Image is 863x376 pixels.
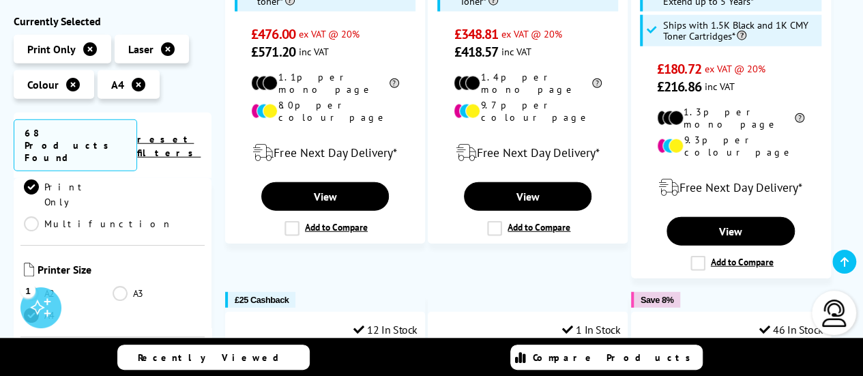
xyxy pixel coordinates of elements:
span: Save 8% [641,295,673,305]
label: Add to Compare [284,221,368,236]
span: inc VAT [501,45,531,58]
div: modal_delivery [435,134,620,172]
a: A2 [24,285,113,300]
img: Printer Size [24,262,34,276]
li: 1.3p per mono page [657,106,805,130]
li: 9.3p per colour page [657,134,805,158]
li: 1.1p per mono page [251,71,399,96]
a: Compare Products [510,345,703,370]
span: Laser [128,42,153,55]
span: £476.00 [251,25,295,43]
span: Colour [27,77,59,91]
span: ex VAT @ 20% [705,62,765,75]
span: ex VAT @ 20% [501,27,562,40]
li: 1.4p per mono page [454,71,602,96]
div: modal_delivery [639,169,823,207]
span: £571.20 [251,43,295,61]
div: 46 In Stock [759,323,823,336]
a: Print Only [24,179,113,209]
span: £180.72 [657,60,701,78]
div: 1 [20,283,35,298]
a: View [667,217,794,246]
span: £216.86 [657,78,701,96]
div: 1 In Stock [562,323,621,336]
span: inc VAT [299,45,329,58]
button: £25 Cashback [225,292,295,308]
a: A4 [24,307,113,322]
span: Print Only [27,42,76,55]
span: Recently Viewed [138,351,293,364]
span: A4 [111,77,124,91]
div: Currently Selected [14,14,211,27]
button: Save 8% [631,292,680,308]
span: £25 Cashback [235,295,289,305]
span: 68 Products Found [14,119,137,171]
a: View [464,182,591,211]
li: 8.0p per colour page [251,99,399,124]
a: A3 [113,285,201,300]
span: ex VAT @ 20% [299,27,360,40]
a: Recently Viewed [117,345,310,370]
span: Ships with 1.5K Black and 1K CMY Toner Cartridges* [662,20,817,42]
label: Add to Compare [487,221,570,236]
div: modal_delivery [233,134,418,172]
a: Multifunction [24,216,173,231]
span: £418.57 [454,43,498,61]
span: inc VAT [705,80,735,93]
span: £348.81 [454,25,498,43]
a: reset filters [137,132,201,158]
img: user-headset-light.svg [821,300,848,327]
div: 12 In Stock [353,323,418,336]
span: Printer Size [38,262,201,278]
span: Compare Products [533,351,698,364]
li: 9.7p per colour page [454,99,602,124]
label: Add to Compare [690,256,774,271]
a: View [261,182,389,211]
